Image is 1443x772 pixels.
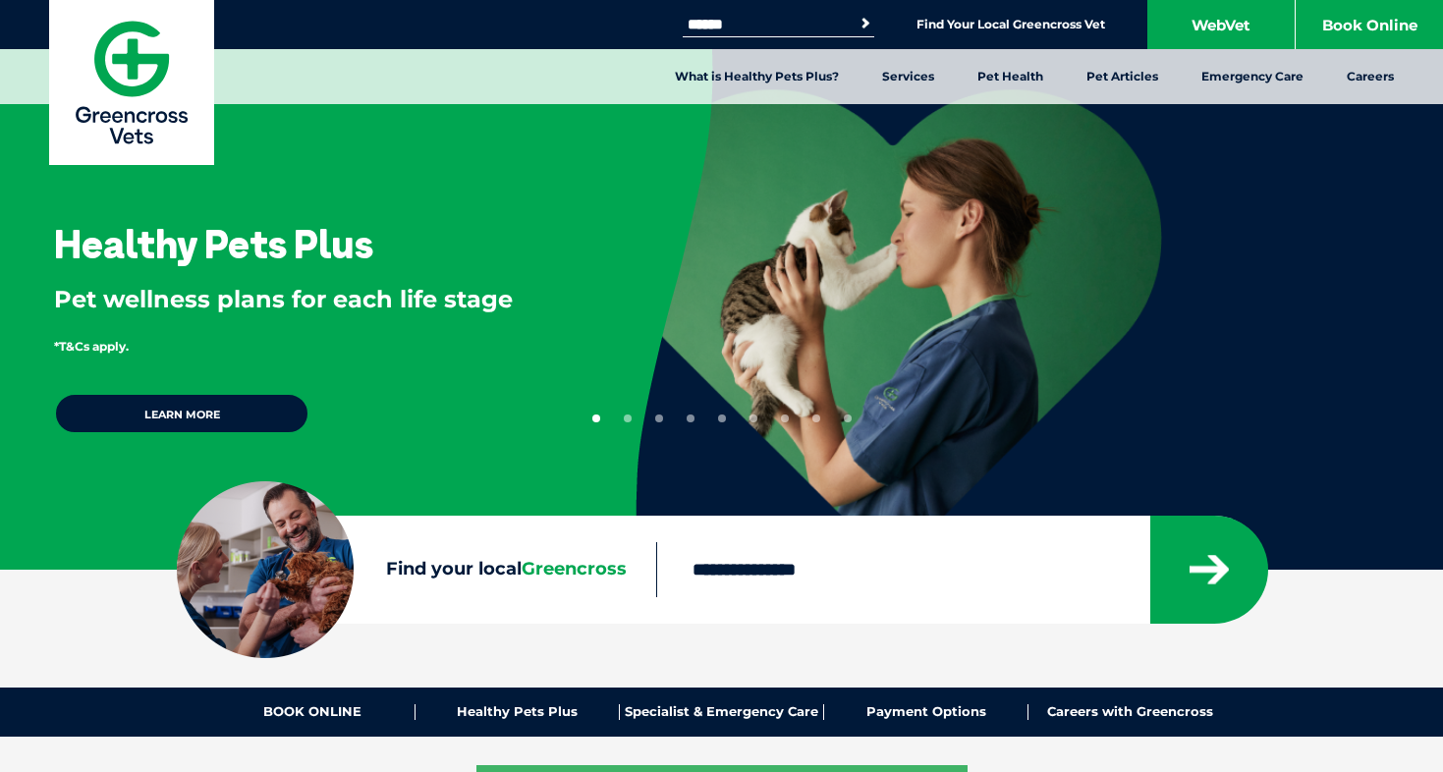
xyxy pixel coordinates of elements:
a: Pet Articles [1065,49,1180,104]
a: Find Your Local Greencross Vet [916,17,1105,32]
h3: Healthy Pets Plus [54,224,373,263]
button: Search [856,14,875,33]
a: What is Healthy Pets Plus? [653,49,860,104]
span: *T&Cs apply. [54,339,129,354]
a: Pet Health [956,49,1065,104]
a: Learn more [54,393,309,434]
span: Greencross [522,558,627,579]
a: Healthy Pets Plus [416,704,620,720]
button: 2 of 9 [624,414,632,422]
button: 7 of 9 [781,414,789,422]
button: 5 of 9 [718,414,726,422]
button: 9 of 9 [844,414,852,422]
button: 6 of 9 [749,414,757,422]
a: Careers with Greencross [1028,704,1232,720]
a: Emergency Care [1180,49,1325,104]
button: 8 of 9 [812,414,820,422]
a: Services [860,49,956,104]
a: Careers [1325,49,1415,104]
button: 3 of 9 [655,414,663,422]
button: 4 of 9 [687,414,694,422]
button: 1 of 9 [592,414,600,422]
a: Payment Options [824,704,1028,720]
a: Specialist & Emergency Care [620,704,824,720]
p: Pet wellness plans for each life stage [54,283,572,316]
label: Find your local [177,555,656,584]
a: BOOK ONLINE [211,704,416,720]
